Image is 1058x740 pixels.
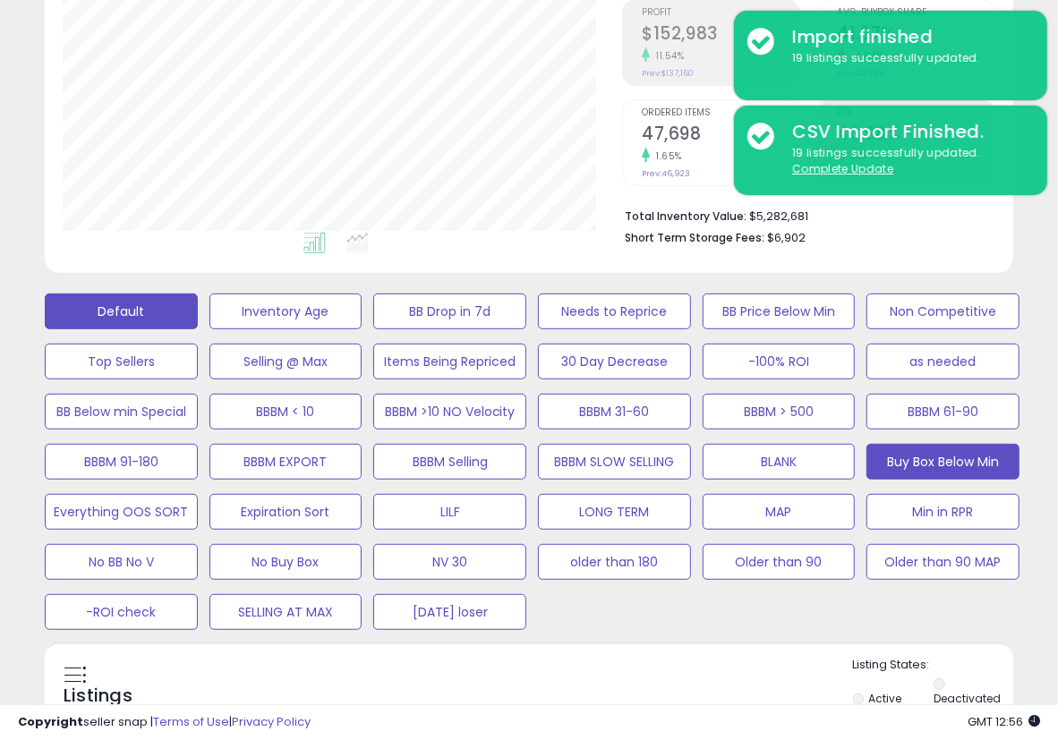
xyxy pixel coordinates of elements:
[642,168,690,179] small: Prev: 46,923
[209,394,363,430] button: BBBM < 10
[767,229,806,246] span: $6,902
[866,544,1020,580] button: Older than 90 MAP
[209,293,363,329] button: Inventory Age
[866,293,1020,329] button: Non Competitive
[18,714,311,731] div: seller snap | |
[779,145,1034,178] div: 19 listings successfully updated.
[373,394,526,430] button: BBBM >10 NO Velocity
[703,344,856,379] button: -100% ROI
[703,494,856,530] button: MAP
[45,594,198,630] button: -ROI check
[792,161,893,176] u: Complete Update
[64,684,132,709] h5: Listings
[538,444,691,480] button: BBBM SLOW SELLING
[45,444,198,480] button: BBBM 91-180
[45,344,198,379] button: Top Sellers
[209,544,363,580] button: No Buy Box
[373,293,526,329] button: BB Drop in 7d
[968,713,1040,730] span: 2025-09-8 12:56 GMT
[373,444,526,480] button: BBBM Selling
[838,8,994,18] span: Avg. Buybox Share
[779,50,1034,67] div: 19 listings successfully updated.
[779,24,1034,50] div: Import finished
[45,394,198,430] button: BB Below min Special
[866,394,1020,430] button: BBBM 61-90
[703,544,856,580] button: Older than 90
[650,149,682,163] small: 1.65%
[232,713,311,730] a: Privacy Policy
[868,691,901,706] label: Active
[373,494,526,530] button: LILF
[153,713,229,730] a: Terms of Use
[209,594,363,630] button: SELLING AT MAX
[538,344,691,379] button: 30 Day Decrease
[703,293,856,329] button: BB Price Below Min
[866,494,1020,530] button: Min in RPR
[45,544,198,580] button: No BB No V
[703,394,856,430] button: BBBM > 500
[538,293,691,329] button: Needs to Reprice
[625,230,764,245] b: Short Term Storage Fees:
[779,119,1034,145] div: CSV Import Finished.
[642,23,798,47] h2: $152,983
[18,713,83,730] strong: Copyright
[538,394,691,430] button: BBBM 31-60
[373,544,526,580] button: NV 30
[866,344,1020,379] button: as needed
[45,494,198,530] button: Everything OOS SORT
[625,208,747,224] b: Total Inventory Value:
[538,544,691,580] button: older than 180
[209,344,363,379] button: Selling @ Max
[45,293,198,329] button: Default
[934,691,1001,706] label: Deactivated
[703,444,856,480] button: BLANK
[642,68,694,79] small: Prev: $137,160
[538,494,691,530] button: LONG TERM
[209,494,363,530] button: Expiration Sort
[866,444,1020,480] button: Buy Box Below Min
[373,344,526,379] button: Items Being Repriced
[853,657,1014,674] p: Listing States:
[642,8,798,18] span: Profit
[209,444,363,480] button: BBBM EXPORT
[642,123,798,148] h2: 47,698
[650,49,684,63] small: 11.54%
[625,204,982,225] li: $5,282,681
[373,594,526,630] button: [DATE] loser
[642,108,798,118] span: Ordered Items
